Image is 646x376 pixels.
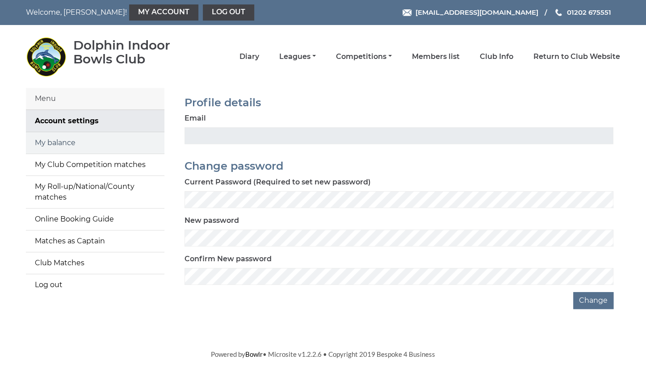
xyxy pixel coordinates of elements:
a: Competitions [336,52,392,62]
a: My Account [129,4,198,21]
label: New password [185,215,239,226]
span: [EMAIL_ADDRESS][DOMAIN_NAME] [415,8,538,17]
a: Club Matches [26,252,164,274]
a: Account settings [26,110,164,132]
label: Email [185,113,206,124]
h2: Change password [185,160,613,172]
a: Diary [239,52,259,62]
div: Menu [26,88,164,110]
span: 01202 675551 [567,8,611,17]
span: Powered by • Microsite v1.2.2.6 • Copyright 2019 Bespoke 4 Business [211,350,435,358]
label: Current Password (Required to set new password) [185,177,371,188]
div: Dolphin Indoor Bowls Club [73,38,196,66]
a: Log out [203,4,254,21]
a: Matches as Captain [26,230,164,252]
a: Members list [412,52,460,62]
a: My balance [26,132,164,154]
img: Email [403,9,411,16]
a: Return to Club Website [533,52,620,62]
a: Club Info [480,52,513,62]
a: Log out [26,274,164,296]
a: Leagues [279,52,316,62]
a: Email [EMAIL_ADDRESS][DOMAIN_NAME] [403,7,538,17]
img: Dolphin Indoor Bowls Club [26,37,66,77]
label: Confirm New password [185,254,272,264]
button: Change [573,292,613,309]
a: Phone us 01202 675551 [554,7,611,17]
a: Online Booking Guide [26,209,164,230]
h2: Profile details [185,97,613,109]
a: My Club Competition matches [26,154,164,175]
img: Phone us [555,9,562,16]
a: My Roll-up/National/County matches [26,176,164,208]
nav: Welcome, [PERSON_NAME]! [26,4,266,21]
a: Bowlr [245,350,263,358]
